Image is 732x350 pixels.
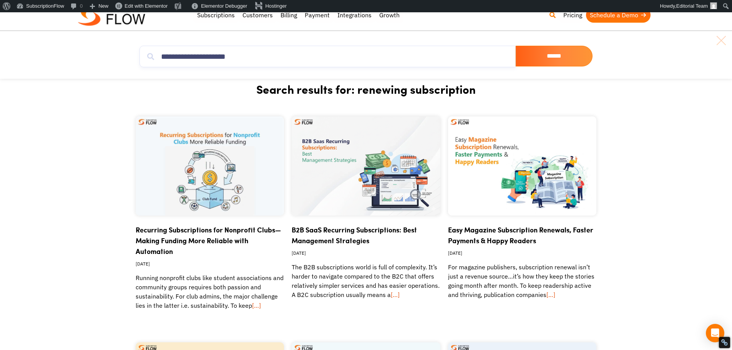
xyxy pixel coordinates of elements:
span: Editorial Team [676,3,708,9]
div: [DATE] [292,246,440,262]
a: […] [546,291,555,299]
p: Running nonprofit clubs like student associations and community groups requires both passion and ... [136,273,284,310]
h2: Search results for: renewing subscription [136,81,597,116]
a: Integrations [334,7,375,23]
span: Edit with Elementor [124,3,168,9]
a: […] [391,291,400,299]
img: B2B SaaS Recurring Subscriptions Best Management Strategies [292,116,440,216]
a: Recurring Subscriptions for Nonprofit Clubs—Making Funding More Reliable with Automation [136,225,281,256]
a: […] [252,302,261,309]
a: Payment [301,7,334,23]
a: Pricing [559,7,586,23]
img: Magazine Subscription Renewals [448,116,597,216]
div: Open Intercom Messenger [706,324,724,342]
p: For magazine publishers, subscription renewal isn’t just a revenue source…it’s how they keep the ... [448,262,597,299]
div: [DATE] [136,257,284,273]
a: Easy Magazine Subscription Renewals, Faster Payments & Happy Readers [448,225,593,245]
a: Growth [375,7,403,23]
img: Recurring Subscriptions for Nonprofit Clubs [136,116,284,216]
div: [DATE] [448,246,597,262]
img: Subscriptionflow [78,5,145,26]
div: Restore Info Box &#10;&#10;NoFollow Info:&#10; META-Robots NoFollow: &#09;false&#10; META-Robots ... [721,339,728,346]
p: The B2B subscriptions world is full of complexity. It’s harder to navigate compared to the B2C th... [292,262,440,299]
a: Customers [239,7,277,23]
a: B2B SaaS Recurring Subscriptions: Best Management Strategies [292,225,417,245]
a: Subscriptions [193,7,239,23]
a: Billing [277,7,301,23]
a: Schedule a Demo [586,7,651,23]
